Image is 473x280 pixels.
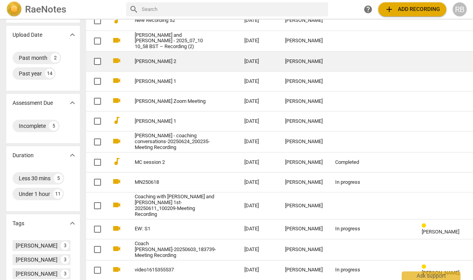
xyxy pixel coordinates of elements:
[19,122,46,130] div: Incomplete
[285,160,323,165] div: [PERSON_NAME]
[112,136,121,146] span: videocam
[6,2,120,17] a: LogoRaeNotes
[422,270,459,276] span: [PERSON_NAME]
[135,99,216,104] a: [PERSON_NAME] Zoom Meeting
[285,99,323,104] div: [PERSON_NAME]
[68,219,77,228] span: expand_more
[285,139,323,145] div: [PERSON_NAME]
[135,179,216,185] a: MN250618
[285,247,323,253] div: [PERSON_NAME]
[16,256,58,264] div: [PERSON_NAME]
[112,265,121,274] span: videocam
[285,118,323,124] div: [PERSON_NAME]
[238,111,279,131] td: [DATE]
[112,76,121,85] span: videocam
[285,203,323,209] div: [PERSON_NAME]
[238,92,279,111] td: [DATE]
[285,59,323,65] div: [PERSON_NAME]
[363,5,373,14] span: help
[238,72,279,92] td: [DATE]
[385,5,440,14] span: Add recording
[112,157,121,166] span: audiotrack
[13,219,24,228] p: Tags
[422,229,459,235] span: [PERSON_NAME]
[67,97,78,109] button: Show more
[13,31,42,39] p: Upload Date
[25,4,66,15] h2: RaeNotes
[13,99,53,107] p: Assessment Due
[135,32,216,50] a: [PERSON_NAME] and [PERSON_NAME] - 2025_07_10 10_58 BST – Recording (2)
[135,194,216,217] a: Coaching with [PERSON_NAME] and [PERSON_NAME] 1st-20250611_100209-Meeting Recording
[51,53,60,63] div: 2
[238,11,279,31] td: [DATE]
[335,267,369,273] div: In progress
[285,18,323,23] div: [PERSON_NAME]
[67,217,78,229] button: Show more
[19,70,42,77] div: Past year
[67,149,78,161] button: Show more
[112,15,121,25] span: audiotrack
[285,267,323,273] div: [PERSON_NAME]
[68,98,77,108] span: expand_more
[238,31,279,52] td: [DATE]
[61,269,69,278] div: 3
[238,260,279,280] td: [DATE]
[6,2,22,17] img: Logo
[422,223,429,229] span: Review status: in progress
[422,264,429,270] span: Review status: in progress
[53,189,63,199] div: 11
[135,118,216,124] a: [PERSON_NAME] 1
[135,133,216,151] a: [PERSON_NAME] - coaching conversations-20250624_200235-Meeting Recording
[402,271,460,280] div: Ask support
[68,151,77,160] span: expand_more
[112,36,121,45] span: videocam
[335,226,369,232] div: In progress
[135,18,216,23] a: New Recording 52
[238,239,279,260] td: [DATE]
[49,121,58,131] div: 5
[285,179,323,185] div: [PERSON_NAME]
[67,29,78,41] button: Show more
[112,177,121,186] span: videocam
[19,174,51,182] div: Less 30 mins
[238,153,279,172] td: [DATE]
[238,172,279,192] td: [DATE]
[142,3,325,16] input: Search
[129,5,139,14] span: search
[285,226,323,232] div: [PERSON_NAME]
[135,59,216,65] a: [PERSON_NAME] 2
[61,241,69,250] div: 3
[112,56,121,65] span: videocam
[335,160,369,165] div: Completed
[285,38,323,44] div: [PERSON_NAME]
[61,255,69,264] div: 3
[378,2,446,16] button: Upload
[112,244,121,253] span: videocam
[16,242,58,249] div: [PERSON_NAME]
[385,5,394,14] span: add
[238,131,279,153] td: [DATE]
[135,267,216,273] a: video1615355537
[45,69,54,78] div: 14
[112,96,121,105] span: videocam
[453,2,467,16] button: RB
[16,270,58,278] div: [PERSON_NAME]
[19,190,50,198] div: Under 1 hour
[238,52,279,72] td: [DATE]
[54,174,63,183] div: 5
[361,2,375,16] a: Help
[135,226,216,232] a: EW: S1
[13,151,34,160] p: Duration
[112,224,121,233] span: videocam
[285,79,323,84] div: [PERSON_NAME]
[19,54,47,62] div: Past month
[335,179,369,185] div: In progress
[135,160,216,165] a: MC session 2
[112,200,121,210] span: videocam
[135,241,216,258] a: Coach [PERSON_NAME]-20250603_183739-Meeting Recording
[135,79,216,84] a: [PERSON_NAME] 1
[68,30,77,39] span: expand_more
[112,116,121,125] span: audiotrack
[238,219,279,239] td: [DATE]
